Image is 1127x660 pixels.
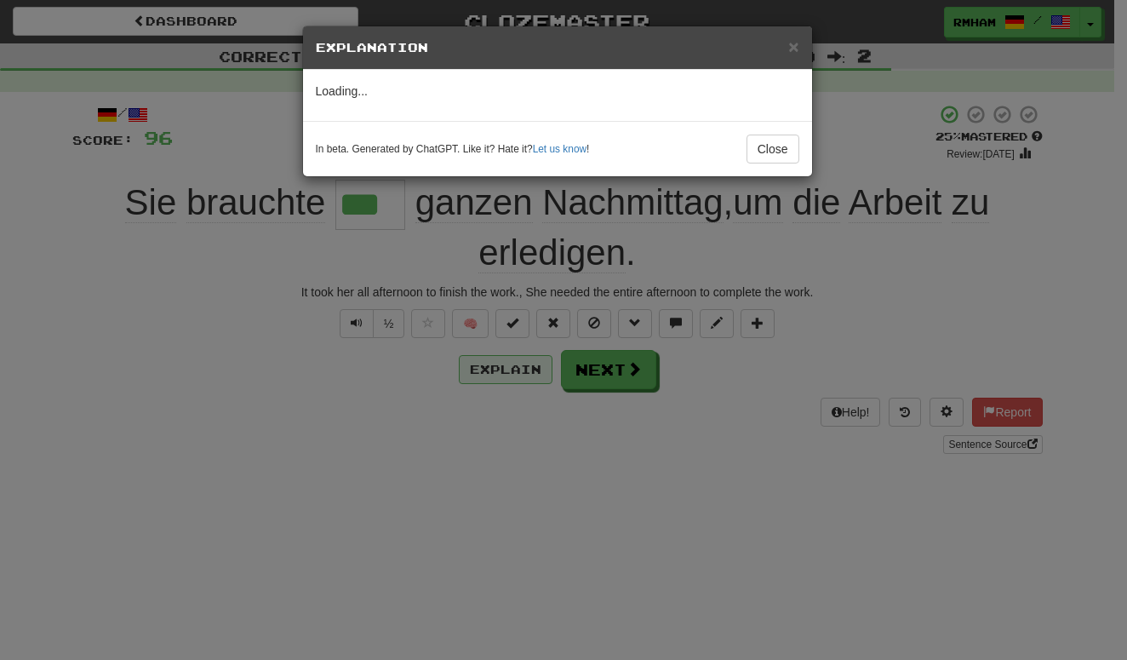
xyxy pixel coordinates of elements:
button: Close [747,135,799,164]
h5: Explanation [316,39,799,56]
button: Close [788,37,798,55]
small: In beta. Generated by ChatGPT. Like it? Hate it? ! [316,142,590,157]
a: Let us know [533,143,586,155]
span: × [788,37,798,56]
p: Loading... [316,83,799,100]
